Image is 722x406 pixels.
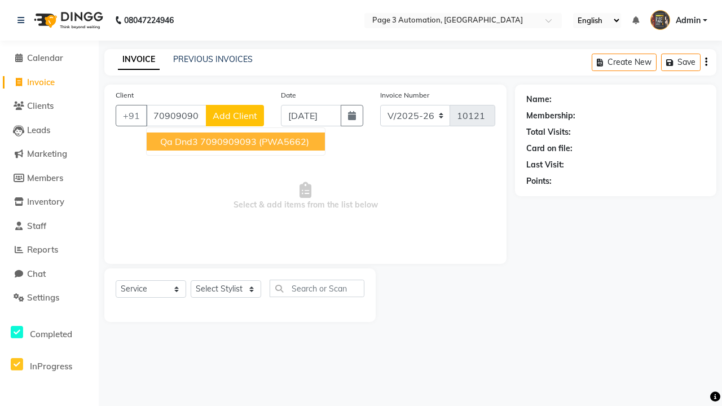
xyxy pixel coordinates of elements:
span: InProgress [30,361,72,372]
button: +91 [116,105,147,126]
div: Total Visits: [526,126,571,138]
button: Create New [592,54,657,71]
div: Name: [526,94,552,105]
a: Clients [3,100,96,113]
div: Points: [526,175,552,187]
input: Search by Name/Mobile/Email/Code [146,105,206,126]
a: Calendar [3,52,96,65]
span: Add Client [213,110,257,121]
span: Reports [27,244,58,255]
input: Search or Scan [270,280,364,297]
span: Members [27,173,63,183]
span: Settings [27,292,59,303]
span: Completed [30,329,72,339]
a: Leads [3,124,96,137]
button: Add Client [206,105,264,126]
span: Chat [27,268,46,279]
span: Select & add items from the list below [116,140,495,253]
span: Leads [27,125,50,135]
span: Admin [676,15,701,27]
a: Chat [3,268,96,281]
a: Members [3,172,96,185]
a: PREVIOUS INVOICES [173,54,253,64]
a: INVOICE [118,50,160,70]
div: Membership: [526,110,575,122]
span: Qa Dnd3 [160,136,198,147]
a: Marketing [3,148,96,161]
img: Admin [650,10,670,30]
span: Calendar [27,52,63,63]
span: Marketing [27,148,67,159]
a: Staff [3,220,96,233]
a: Inventory [3,196,96,209]
ngb-highlight: 7090909093 [200,136,257,147]
label: Date [281,90,296,100]
span: Staff [27,220,46,231]
a: Invoice [3,76,96,89]
label: Invoice Number [380,90,429,100]
a: Settings [3,292,96,304]
label: Client [116,90,134,100]
a: Reports [3,244,96,257]
span: Clients [27,100,54,111]
div: Last Visit: [526,159,564,171]
b: 08047224946 [124,5,174,36]
div: Card on file: [526,143,573,155]
span: Invoice [27,77,55,87]
span: Inventory [27,196,64,207]
button: Save [661,54,701,71]
img: logo [29,5,106,36]
span: (PWA5662) [259,136,309,147]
